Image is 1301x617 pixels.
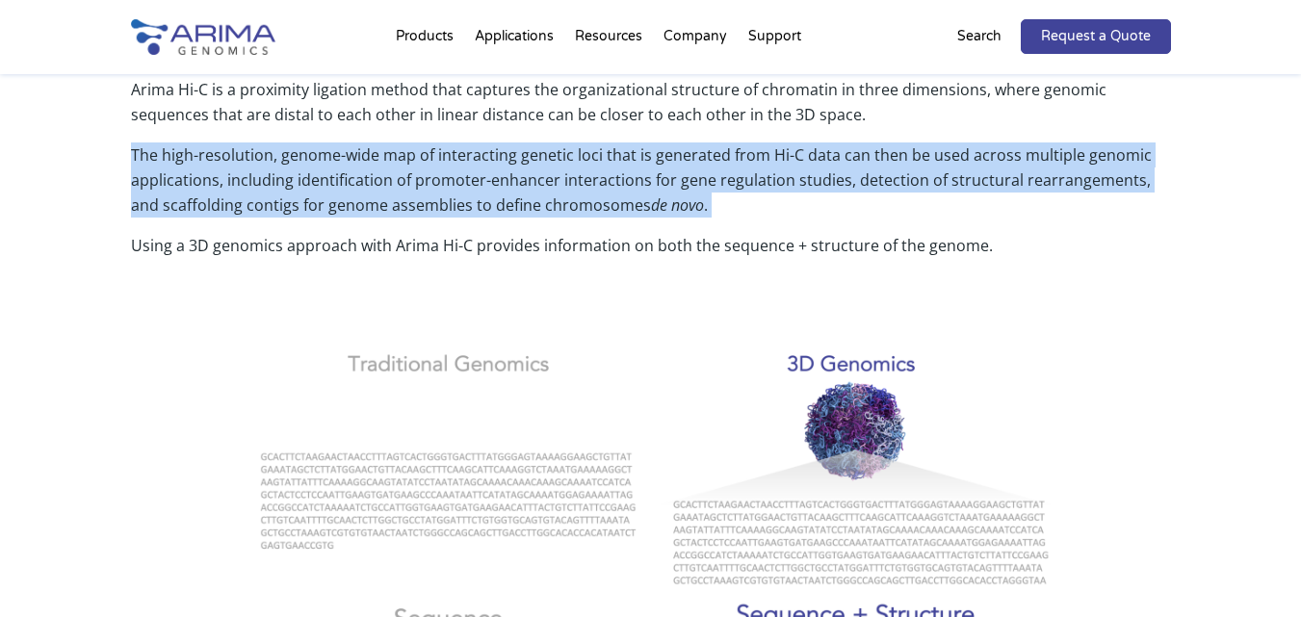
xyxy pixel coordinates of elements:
[131,142,1171,233] p: The high-resolution, genome-wide map of interacting genetic loci that is generated from Hi-C data...
[957,24,1002,49] p: Search
[1021,19,1171,54] a: Request a Quote
[651,194,704,216] i: de novo
[131,19,275,55] img: Arima-Genomics-logo
[131,77,1171,142] p: Arima Hi-C is a proximity ligation method that captures the organizational structure of chromatin...
[131,233,1171,258] p: Using a 3D genomics approach with Arima Hi-C provides information on both the sequence + structur...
